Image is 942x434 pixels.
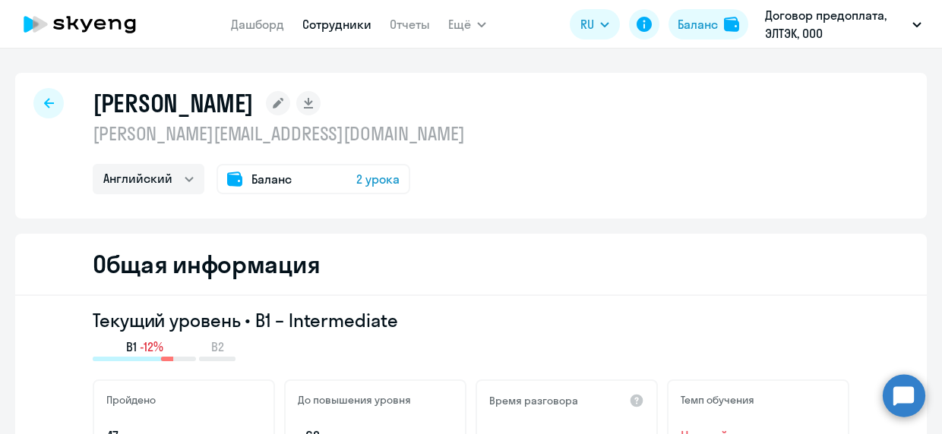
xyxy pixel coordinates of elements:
[251,170,292,188] span: Баланс
[448,15,471,33] span: Ещё
[93,121,465,146] p: [PERSON_NAME][EMAIL_ADDRESS][DOMAIN_NAME]
[489,394,578,407] h5: Время разговора
[356,170,400,188] span: 2 урока
[681,393,754,407] h5: Темп обучения
[765,6,906,42] p: Договор предоплата, ЭЛТЭК, ООО
[140,338,163,355] span: -12%
[93,308,849,332] h3: Текущий уровень • B1 – Intermediate
[390,17,430,32] a: Отчеты
[231,17,284,32] a: Дашборд
[724,17,739,32] img: balance
[757,6,929,42] button: Договор предоплата, ЭЛТЭК, ООО
[106,393,156,407] h5: Пройдено
[126,338,137,355] span: B1
[93,249,320,279] h2: Общая информация
[669,9,748,39] button: Балансbalance
[93,88,254,118] h1: [PERSON_NAME]
[298,393,411,407] h5: До повышения уровня
[302,17,371,32] a: Сотрудники
[580,15,594,33] span: RU
[211,338,224,355] span: B2
[678,15,718,33] div: Баланс
[448,9,486,39] button: Ещё
[570,9,620,39] button: RU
